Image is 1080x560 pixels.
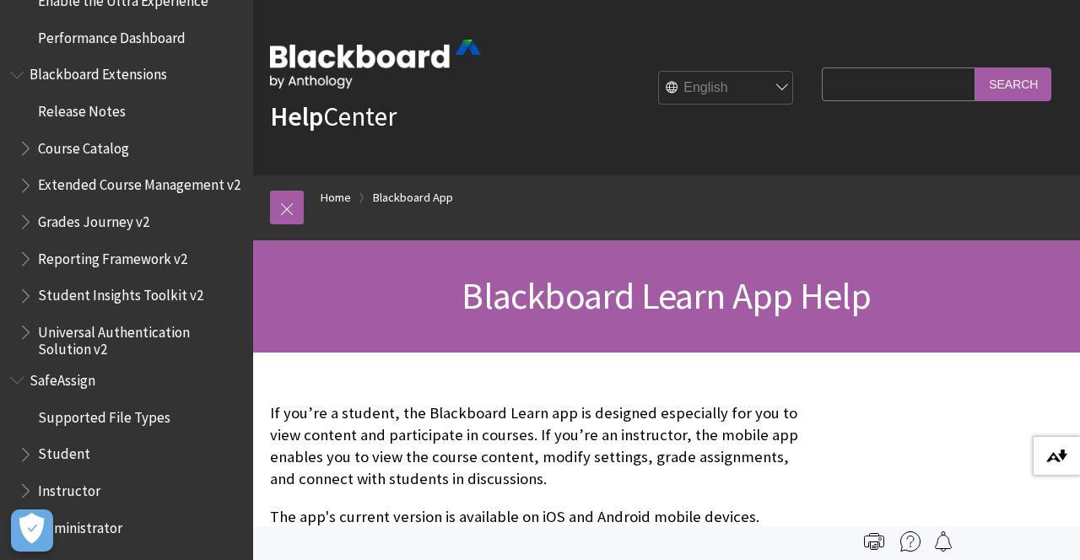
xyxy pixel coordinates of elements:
[270,402,813,491] p: If you’re a student, the Blackboard Learn app is designed especially for you to view content and ...
[270,100,397,133] a: HelpCenter
[270,506,813,528] p: The app's current version is available on iOS and Android mobile devices.
[38,318,241,358] span: Universal Authentication Solution v2
[270,40,481,89] img: Blackboard by Anthology
[38,24,186,46] span: Performance Dashboard
[38,207,149,230] span: Grades Journey v2
[462,272,871,319] span: Blackboard Learn App Help
[10,61,243,358] nav: Book outline for Blackboard Extensions
[38,245,187,267] span: Reporting Framework v2
[373,187,453,208] a: Blackboard App
[321,187,351,208] a: Home
[30,61,167,83] span: Blackboard Extensions
[659,72,794,105] select: Site Language Selector
[38,282,203,304] span: Student Insights Toolkit v2
[933,531,953,552] img: Follow this page
[38,134,129,157] span: Course Catalog
[10,366,243,541] nav: Book outline for Blackboard SafeAssign
[864,531,884,552] img: Print
[38,440,90,463] span: Student
[11,509,53,552] button: Open Preferences
[270,100,323,133] strong: Help
[30,366,95,389] span: SafeAssign
[38,477,100,499] span: Instructor
[38,403,170,426] span: Supported File Types
[38,97,126,120] span: Release Notes
[975,67,1051,100] input: Search
[38,171,240,194] span: Extended Course Management v2
[900,531,921,552] img: More help
[38,514,122,536] span: Administrator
